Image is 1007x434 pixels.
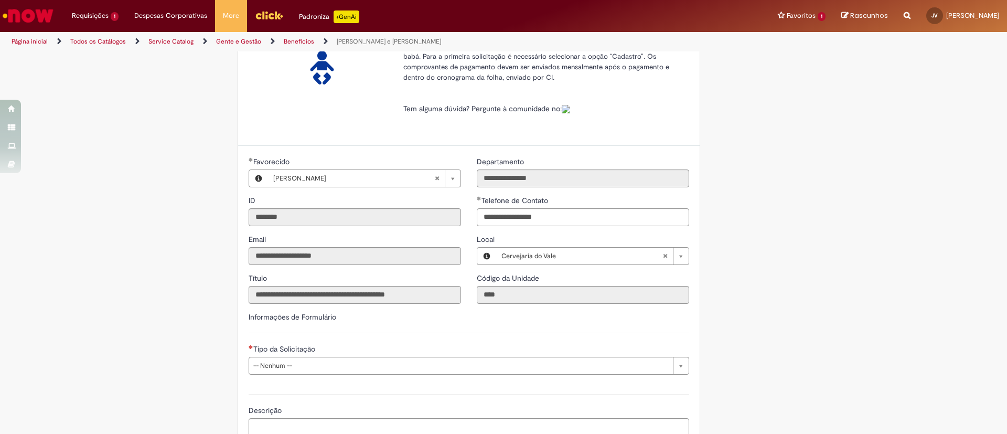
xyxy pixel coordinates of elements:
span: 1 [111,12,119,21]
a: Página inicial [12,37,48,46]
a: Cervejaria do ValeLimpar campo Local [496,248,689,264]
abbr: Limpar campo Local [657,248,673,264]
input: Email [249,247,461,265]
img: click_logo_yellow_360x200.png [255,7,283,23]
img: Auxílio Creche e Babá [305,51,339,84]
span: Despesas Corporativas [134,10,207,21]
span: Necessários [249,345,253,349]
p: +GenAi [334,10,359,23]
span: Somente leitura - ID [249,196,258,205]
input: Código da Unidade [477,286,689,304]
span: JV [931,12,938,19]
a: Gente e Gestão [216,37,261,46]
label: Informações de Formulário [249,312,336,322]
span: Necessários - Favorecido [253,157,292,166]
input: Departamento [477,170,689,187]
ul: Trilhas de página [8,32,663,51]
span: Descrição [249,406,284,415]
input: ID [249,208,461,226]
a: Todos os Catálogos [70,37,126,46]
span: Obrigatório Preenchido [249,157,253,162]
a: Rascunhos [841,11,888,21]
input: Telefone de Contato [477,208,689,226]
a: Benefícios [284,37,314,46]
span: -- Nenhum -- [253,357,668,374]
img: ServiceNow [1,5,55,26]
a: Service Catalog [148,37,194,46]
span: Requisições [72,10,109,21]
label: Somente leitura - Título [249,273,269,283]
span: 1 [818,12,826,21]
div: Padroniza [299,10,359,23]
span: Telefone de Contato [481,196,550,205]
p: Tem alguma dúvida? Pergunte à comunidade no: [403,103,681,114]
input: Título [249,286,461,304]
span: Favoritos [787,10,816,21]
label: Somente leitura - Email [249,234,268,245]
span: [PERSON_NAME] [946,11,999,20]
span: Chamado para recebimento mensal do benefício de reembolso do auxílio creche ou babá. Para a prime... [403,41,669,82]
span: Somente leitura - Email [249,235,268,244]
button: Local, Visualizar este registro Cervejaria do Vale [477,248,496,264]
span: [PERSON_NAME] [273,170,434,187]
span: Somente leitura - Departamento [477,157,526,166]
a: [PERSON_NAME]Limpar campo Favorecido [268,170,460,187]
span: Local [477,235,497,244]
span: Obrigatório Preenchido [477,196,481,200]
abbr: Limpar campo Favorecido [429,170,445,187]
img: sys_attachment.do [562,105,570,113]
label: Somente leitura - Departamento [477,156,526,167]
button: Favorecido, Visualizar este registro Jaqueline Viveiros [249,170,268,187]
span: More [223,10,239,21]
label: Somente leitura - ID [249,195,258,206]
span: Tipo da Solicitação [253,344,317,354]
label: Somente leitura - Código da Unidade [477,273,541,283]
a: [PERSON_NAME] e [PERSON_NAME] [337,37,441,46]
a: Colabora [562,104,570,113]
span: Rascunhos [850,10,888,20]
span: Cervejaria do Vale [501,248,662,264]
